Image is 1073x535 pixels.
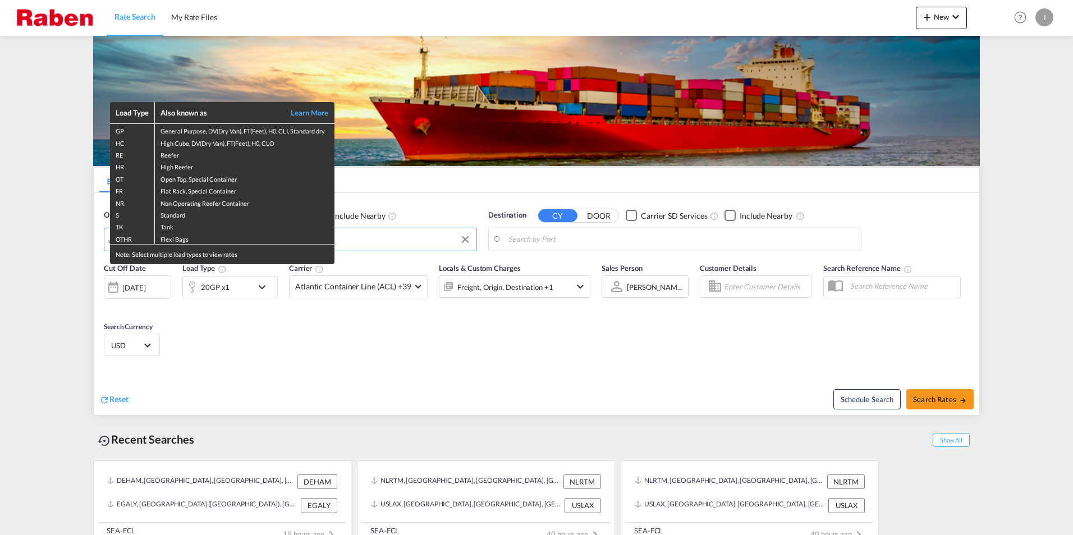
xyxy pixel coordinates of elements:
[110,160,155,172] td: HR
[155,208,334,220] td: Standard
[155,148,334,160] td: Reefer
[155,172,334,184] td: Open Top, Special Container
[155,124,334,136] td: General Purpose, DV(Dry Van), FT(Feet), H0, CLI, Standard dry
[155,160,334,172] td: High Reefer
[155,220,334,232] td: Tank
[155,196,334,208] td: Non Operating Reefer Container
[110,148,155,160] td: RE
[161,108,278,118] div: Also known as
[155,184,334,196] td: Flat Rack, Special Container
[110,196,155,208] td: NR
[110,172,155,184] td: OT
[110,136,155,148] td: HC
[110,208,155,220] td: S
[155,136,334,148] td: High Cube, DV(Dry Van), FT(Feet), H0, CLO
[110,232,155,245] td: OTHR
[110,184,155,196] td: FR
[110,245,334,264] div: Note: Select multiple load types to view rates
[110,102,155,124] th: Load Type
[278,108,329,118] a: Learn More
[110,220,155,232] td: TK
[155,232,334,245] td: Flexi Bags
[110,124,155,136] td: GP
